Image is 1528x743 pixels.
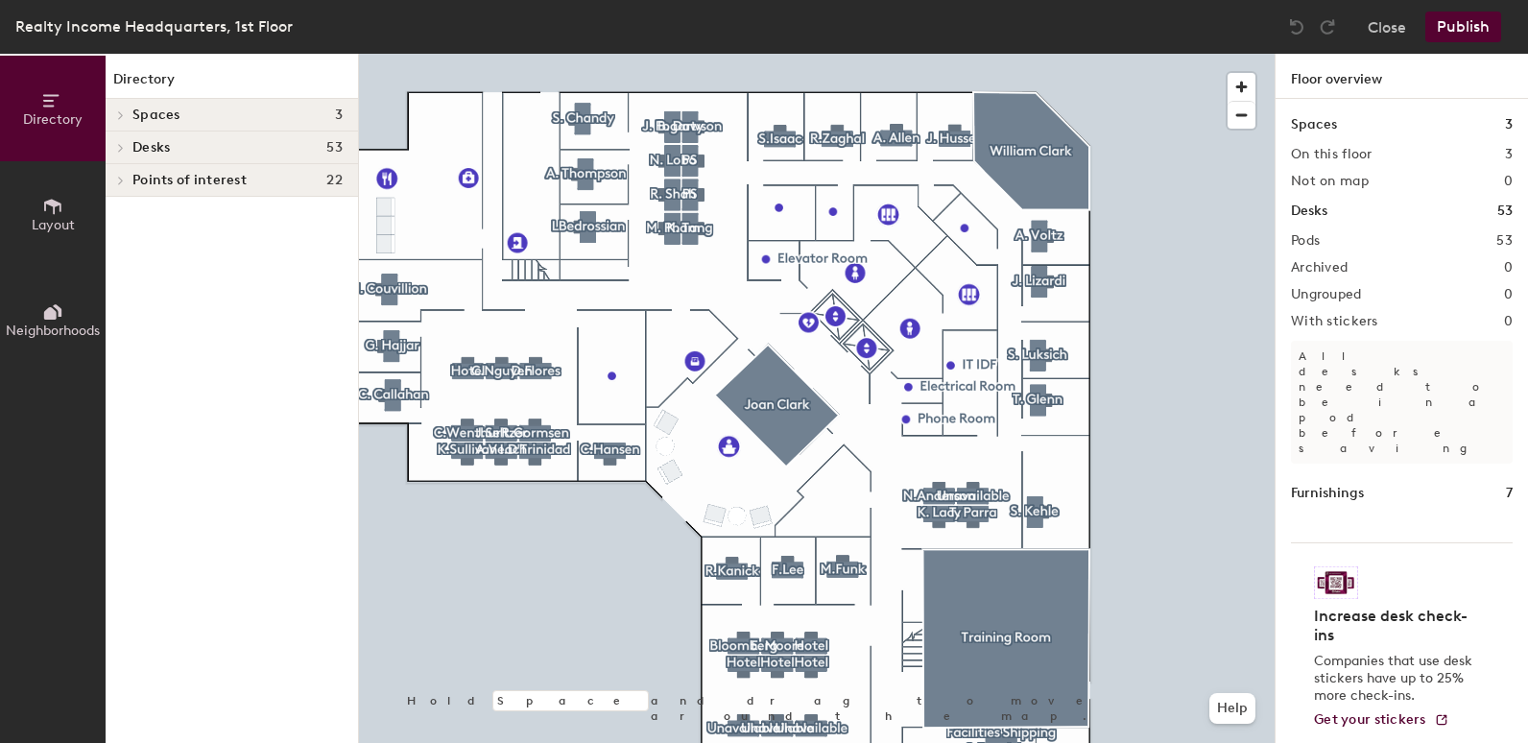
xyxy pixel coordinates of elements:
a: Get your stickers [1314,712,1449,729]
button: Publish [1425,12,1501,42]
img: Undo [1287,17,1306,36]
h1: 53 [1497,201,1513,222]
h1: 3 [1505,114,1513,135]
h2: 0 [1504,287,1513,302]
h2: On this floor [1291,147,1373,162]
span: Spaces [132,108,180,123]
span: Neighborhoods [6,323,100,339]
p: Companies that use desk stickers have up to 25% more check-ins. [1314,653,1478,705]
h2: Archived [1291,260,1348,276]
h4: Increase desk check-ins [1314,607,1478,645]
span: Get your stickers [1314,711,1426,728]
h2: With stickers [1291,314,1378,329]
span: 22 [326,173,343,188]
span: Desks [132,140,170,156]
img: Redo [1318,17,1337,36]
h1: Furnishings [1291,483,1364,504]
h2: 53 [1496,233,1513,249]
h2: 0 [1504,174,1513,189]
h1: Floor overview [1276,54,1528,99]
img: Sticker logo [1314,566,1358,599]
h1: Spaces [1291,114,1337,135]
span: 3 [335,108,343,123]
span: Directory [23,111,83,128]
button: Help [1209,693,1255,724]
h1: 7 [1506,483,1513,504]
button: Close [1368,12,1406,42]
h2: 0 [1504,260,1513,276]
h1: Directory [106,69,358,99]
h2: Not on map [1291,174,1369,189]
h2: 0 [1504,314,1513,329]
div: Realty Income Headquarters, 1st Floor [15,14,293,38]
h2: 3 [1505,147,1513,162]
h1: Desks [1291,201,1327,222]
span: Points of interest [132,173,247,188]
h2: Ungrouped [1291,287,1362,302]
span: Layout [32,217,75,233]
span: 53 [326,140,343,156]
h2: Pods [1291,233,1320,249]
p: All desks need to be in a pod before saving [1291,341,1513,464]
